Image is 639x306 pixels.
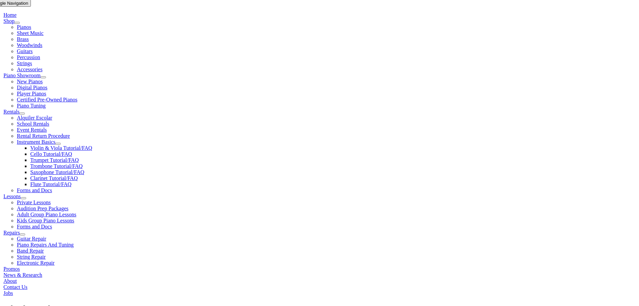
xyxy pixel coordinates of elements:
[17,79,43,84] a: New Pianos
[30,175,78,181] a: Clarinet Tutorial/FAQ
[30,145,92,151] a: Violin & Viola Tutorial/FAQ
[19,113,25,115] button: Open submenu of Rentals
[17,54,40,60] a: Percussion
[21,197,26,199] button: Open submenu of Lessons
[3,109,19,115] a: Rentals
[17,42,42,48] a: Woodwinds
[20,233,25,235] button: Open submenu of Repairs
[17,67,42,72] a: Accessories
[17,218,74,223] a: Kids Group Piano Lessons
[17,85,47,90] a: Digital Pianos
[17,139,55,145] a: Instrument Basics
[17,36,29,42] a: Brass
[17,200,51,205] a: Private Lessons
[3,272,42,278] a: News & Research
[17,48,33,54] a: Guitars
[17,91,46,96] a: Player Pianos
[3,290,13,296] a: Jobs
[17,115,52,121] a: Alquiler Escolar
[3,73,41,78] a: Piano Showroom
[30,163,83,169] a: Trombone Tutorial/FAQ
[17,248,44,254] a: Band Repair
[3,278,17,284] a: About
[17,224,52,229] a: Forms and Docs
[17,236,46,242] a: Guitar Repair
[17,103,46,108] a: Piano Tuning
[30,151,72,157] a: Cello Tutorial/FAQ
[30,157,78,163] a: Trumpet Tutorial/FAQ
[17,212,76,217] a: Adult Group Piano Lessons
[30,181,71,187] a: Flute Tutorial/FAQ
[30,169,84,175] a: Saxophone Tutorial/FAQ
[17,60,32,66] a: Strings
[14,22,20,24] button: Open submenu of Shop
[3,18,14,24] a: Shop
[17,206,68,211] a: Audition Prep Packages
[17,121,49,127] a: School Rentals
[17,254,46,260] a: String Repair
[3,193,21,199] a: Lessons
[17,260,54,266] a: Electronic Repair
[17,97,77,102] a: Certified Pre-Owned Pianos
[17,187,52,193] a: Forms and Docs
[17,133,70,139] a: Rental Return Procedure
[55,143,61,145] button: Open submenu of Instrument Basics
[17,242,73,248] a: Piano Repairs And Tuning
[3,266,20,272] a: Promos
[3,12,16,18] a: Home
[17,24,31,30] a: Pianos
[3,284,28,290] a: Contact Us
[17,30,44,36] a: Sheet Music
[17,127,47,133] a: Event Rentals
[3,230,20,235] a: Repairs
[41,76,46,78] button: Open submenu of Piano Showroom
